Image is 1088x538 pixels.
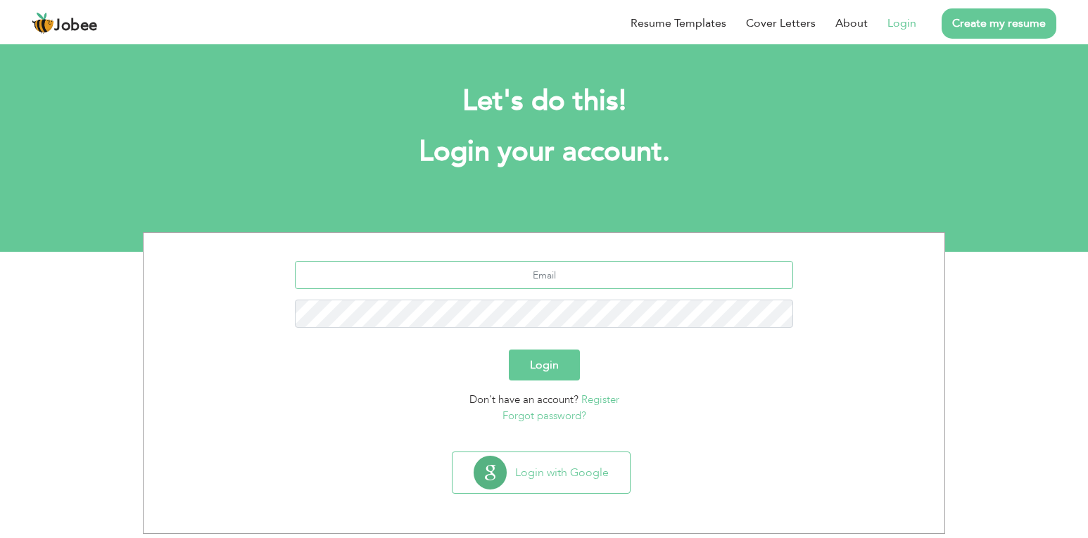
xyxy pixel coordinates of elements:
[887,15,916,32] a: Login
[164,134,924,170] h1: Login your account.
[469,392,578,406] span: Don't have an account?
[835,15,868,32] a: About
[581,392,619,406] a: Register
[502,409,586,423] a: Forgot password?
[631,15,726,32] a: Resume Templates
[164,83,924,120] h2: Let's do this!
[746,15,816,32] a: Cover Letters
[54,18,98,34] span: Jobee
[32,12,98,34] a: Jobee
[942,8,1056,39] a: Create my resume
[509,350,580,380] button: Login
[32,12,54,34] img: jobee.io
[295,261,794,289] input: Email
[453,452,630,493] button: Login with Google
